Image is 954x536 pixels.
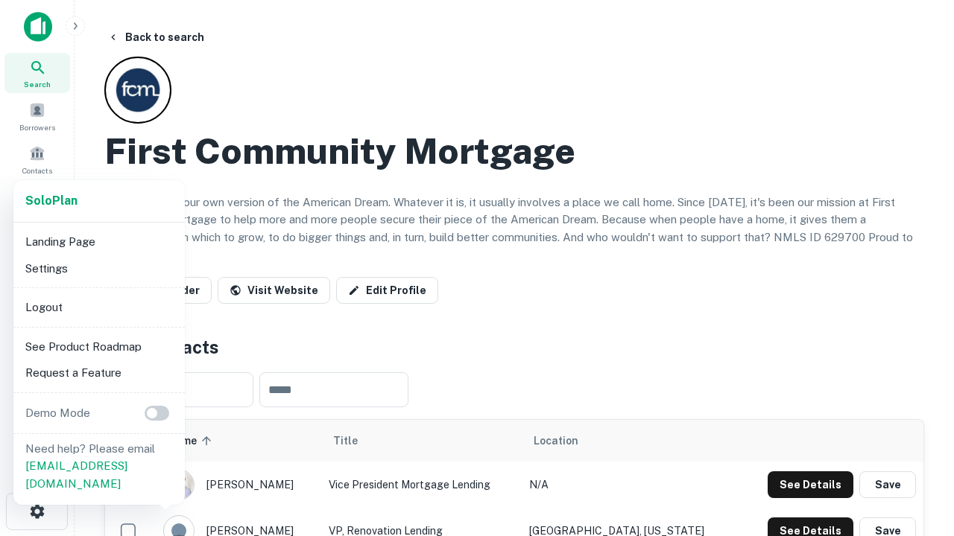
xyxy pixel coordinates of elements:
li: Landing Page [19,229,179,255]
li: Settings [19,255,179,282]
li: Request a Feature [19,360,179,386]
a: [EMAIL_ADDRESS][DOMAIN_NAME] [25,459,127,490]
p: Need help? Please email [25,440,173,493]
strong: Solo Plan [25,194,78,208]
li: Logout [19,294,179,321]
p: Demo Mode [19,404,96,422]
a: SoloPlan [25,192,78,210]
iframe: Chat Widget [879,369,954,441]
li: See Product Roadmap [19,334,179,360]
